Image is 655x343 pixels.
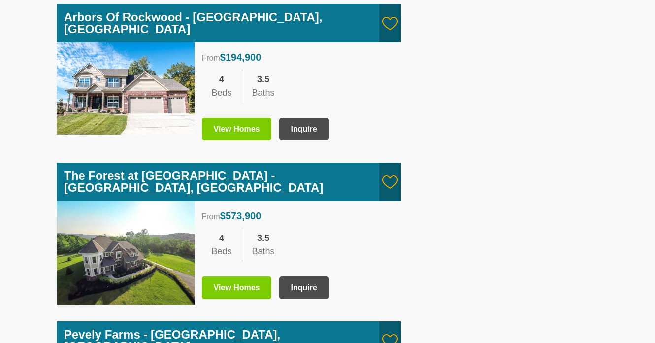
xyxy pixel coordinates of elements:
a: Arbors Of Rockwood - [GEOGRAPHIC_DATA], [GEOGRAPHIC_DATA] [64,10,322,35]
div: 4 [212,232,232,245]
span: $194,900 [220,52,261,63]
div: From [202,50,393,65]
div: 3.5 [252,73,275,86]
div: 3.5 [252,232,275,245]
span: $573,900 [220,210,261,221]
a: View Homes [202,276,272,299]
img: thumbnail [57,42,195,134]
div: Baths [252,86,275,100]
div: Baths [252,245,275,258]
a: View Homes [202,118,272,140]
img: thumbnail [57,201,195,305]
div: Beds [212,86,232,100]
div: From [202,208,393,223]
button: Inquire [279,276,329,299]
div: Beds [212,245,232,258]
div: 4 [212,73,232,86]
a: The Forest at [GEOGRAPHIC_DATA] - [GEOGRAPHIC_DATA], [GEOGRAPHIC_DATA] [64,169,323,194]
button: Inquire [279,118,329,140]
